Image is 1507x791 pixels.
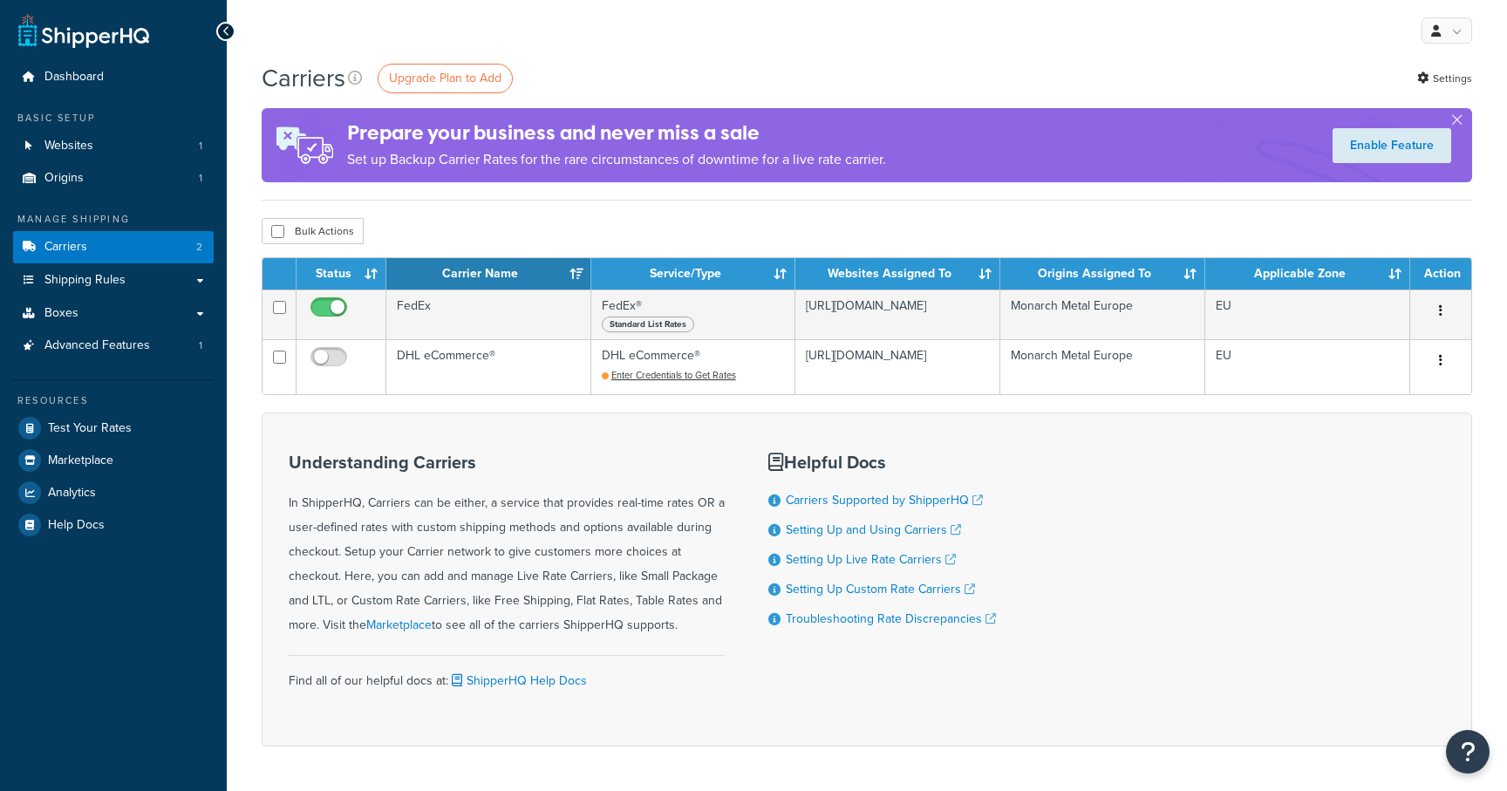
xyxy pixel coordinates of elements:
td: FedEx [386,290,591,339]
th: Action [1410,258,1471,290]
a: Settings [1417,66,1472,91]
span: 2 [196,240,202,255]
a: Shipping Rules [13,264,214,297]
p: Set up Backup Carrier Rates for the rare circumstances of downtime for a live rate carrier. [347,147,886,172]
td: [URL][DOMAIN_NAME] [795,339,1000,394]
h4: Prepare your business and never miss a sale [347,119,886,147]
span: 1 [199,171,202,186]
img: ad-rules-rateshop-fe6ec290ccb7230408bd80ed9643f0289d75e0ffd9eb532fc0e269fcd187b520.png [262,108,347,182]
a: Troubleshooting Rate Discrepancies [786,610,996,628]
span: Help Docs [48,518,105,533]
div: Basic Setup [13,111,214,126]
td: Monarch Metal Europe [1000,290,1205,339]
td: EU [1205,339,1410,394]
li: Advanced Features [13,330,214,362]
button: Bulk Actions [262,218,364,244]
h3: Helpful Docs [768,453,996,472]
th: Websites Assigned To: activate to sort column ascending [795,258,1000,290]
td: Monarch Metal Europe [1000,339,1205,394]
th: Applicable Zone: activate to sort column ascending [1205,258,1410,290]
span: Dashboard [44,70,104,85]
td: EU [1205,290,1410,339]
span: Analytics [48,486,96,501]
a: Help Docs [13,509,214,541]
li: Websites [13,130,214,162]
div: In ShipperHQ, Carriers can be either, a service that provides real-time rates OR a user-defined r... [289,453,725,638]
div: Resources [13,393,214,408]
a: Enter Credentials to Get Rates [602,368,736,382]
a: Origins 1 [13,162,214,194]
a: Marketplace [13,445,214,476]
th: Status: activate to sort column ascending [297,258,386,290]
span: Shipping Rules [44,273,126,288]
a: Carriers 2 [13,231,214,263]
a: Advanced Features 1 [13,330,214,362]
h3: Understanding Carriers [289,453,725,472]
span: Marketplace [48,453,113,468]
span: Websites [44,139,93,153]
td: FedEx® [591,290,796,339]
a: Upgrade Plan to Add [378,64,513,93]
th: Carrier Name: activate to sort column ascending [386,258,591,290]
span: Standard List Rates [602,317,694,332]
td: DHL eCommerce® [386,339,591,394]
span: 1 [199,139,202,153]
span: Advanced Features [44,338,150,353]
th: Service/Type: activate to sort column ascending [591,258,796,290]
a: Websites 1 [13,130,214,162]
a: Marketplace [366,616,432,634]
span: Carriers [44,240,87,255]
td: DHL eCommerce® [591,339,796,394]
th: Origins Assigned To: activate to sort column ascending [1000,258,1205,290]
a: Analytics [13,477,214,508]
a: Test Your Rates [13,413,214,444]
a: Carriers Supported by ShipperHQ [786,491,983,509]
a: Setting Up Live Rate Carriers [786,550,956,569]
span: 1 [199,338,202,353]
button: Open Resource Center [1446,730,1490,774]
div: Find all of our helpful docs at: [289,655,725,693]
div: Manage Shipping [13,212,214,227]
td: [URL][DOMAIN_NAME] [795,290,1000,339]
span: Upgrade Plan to Add [389,69,501,87]
span: Test Your Rates [48,421,132,436]
a: Setting Up Custom Rate Carriers [786,580,975,598]
li: Carriers [13,231,214,263]
span: Enter Credentials to Get Rates [611,368,736,382]
span: Boxes [44,306,78,321]
a: ShipperHQ Help Docs [448,672,587,690]
a: ShipperHQ Home [18,13,149,48]
a: Dashboard [13,61,214,93]
a: Boxes [13,297,214,330]
a: Enable Feature [1333,128,1451,163]
h1: Carriers [262,61,345,95]
li: Origins [13,162,214,194]
span: Origins [44,171,84,186]
a: Setting Up and Using Carriers [786,521,961,539]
